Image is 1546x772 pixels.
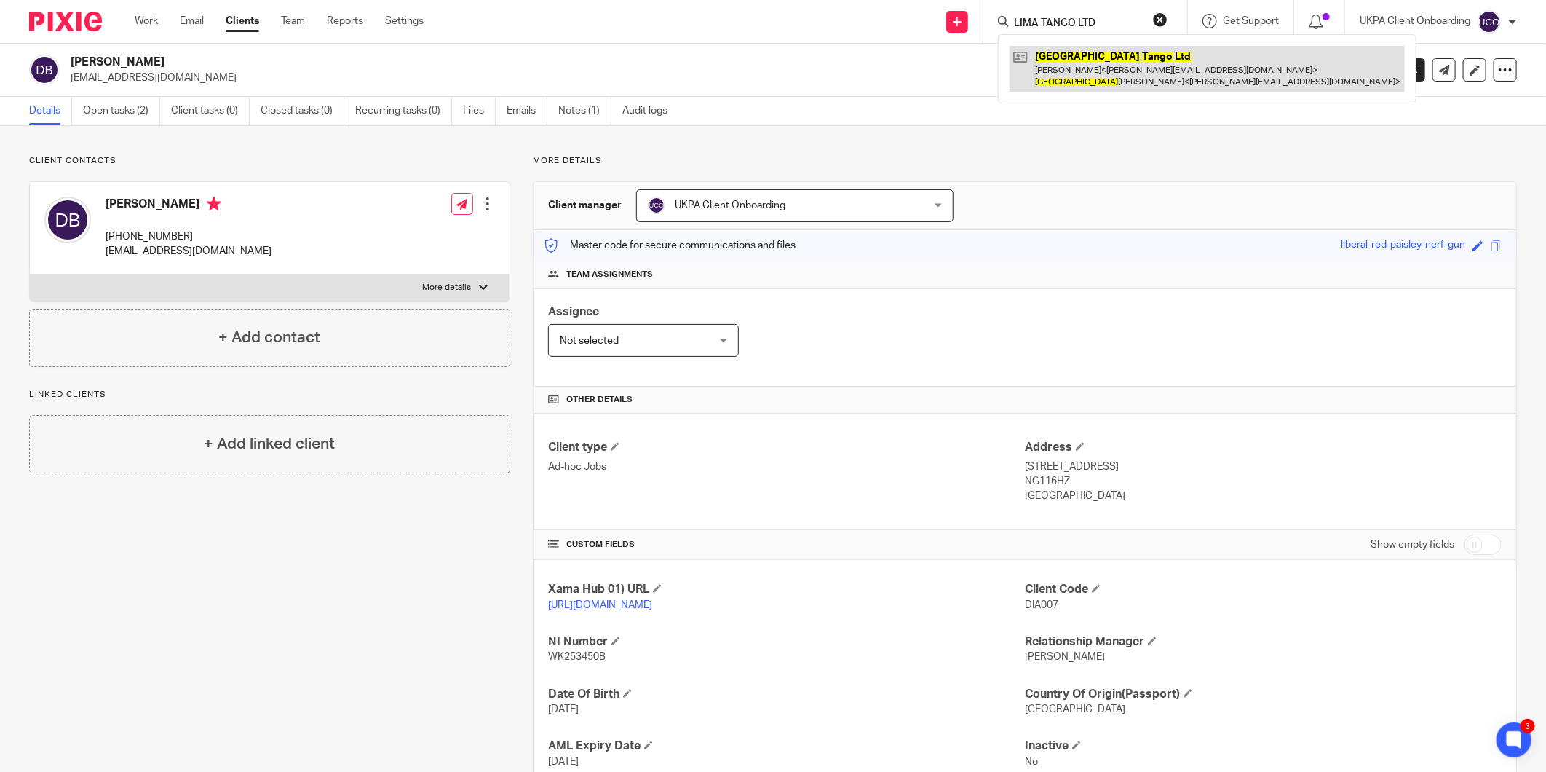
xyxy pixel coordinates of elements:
[548,634,1025,650] h4: NI Number
[261,97,344,125] a: Closed tasks (0)
[180,14,204,28] a: Email
[507,97,547,125] a: Emails
[385,14,424,28] a: Settings
[648,197,665,214] img: svg%3E
[1025,489,1502,503] p: [GEOGRAPHIC_DATA]
[29,55,60,85] img: svg%3E
[71,71,1319,85] p: [EMAIL_ADDRESS][DOMAIN_NAME]
[29,389,510,401] p: Linked clients
[1025,600,1058,610] span: DIA007
[548,539,1025,551] h4: CUSTOM FIELDS
[548,600,652,610] a: [URL][DOMAIN_NAME]
[106,229,271,244] p: [PHONE_NUMBER]
[548,687,1025,702] h4: Date Of Birth
[1012,17,1143,31] input: Search
[1025,738,1502,754] h4: Inactive
[29,97,72,125] a: Details
[281,14,305,28] a: Team
[1360,14,1470,28] p: UKPA Client Onboarding
[548,582,1025,597] h4: Xama Hub 01) URL
[1025,460,1502,474] p: [STREET_ADDRESS]
[1521,719,1535,733] div: 3
[1025,757,1038,767] span: No
[29,155,510,167] p: Client contacts
[560,336,619,346] span: Not selected
[622,97,678,125] a: Audit logs
[548,440,1025,455] h4: Client type
[44,197,91,243] img: svg%3E
[566,269,653,280] span: Team assignments
[548,757,579,767] span: [DATE]
[566,394,633,406] span: Other details
[1025,704,1125,714] span: [GEOGRAPHIC_DATA]
[355,97,452,125] a: Recurring tasks (0)
[106,244,271,259] p: [EMAIL_ADDRESS][DOMAIN_NAME]
[327,14,363,28] a: Reports
[548,460,1025,474] p: Ad-hoc Jobs
[171,97,250,125] a: Client tasks (0)
[1371,537,1454,552] label: Show empty fields
[106,197,271,215] h4: [PERSON_NAME]
[29,12,102,31] img: Pixie
[71,55,1069,70] h2: [PERSON_NAME]
[544,238,796,253] p: Master code for secure communications and files
[1025,652,1105,662] span: [PERSON_NAME]
[548,306,599,318] span: Assignee
[207,197,221,211] i: Primary
[1153,12,1168,27] button: Clear
[1025,440,1502,455] h4: Address
[1025,582,1502,597] h4: Client Code
[1341,237,1465,254] div: liberal-red-paisley-nerf-gun
[135,14,158,28] a: Work
[463,97,496,125] a: Files
[1025,687,1502,702] h4: Country Of Origin(Passport)
[675,200,785,210] span: UKPA Client Onboarding
[548,198,622,213] h3: Client manager
[1478,10,1501,34] img: svg%3E
[533,155,1517,167] p: More details
[548,738,1025,754] h4: AML Expiry Date
[548,704,579,714] span: [DATE]
[1223,16,1279,26] span: Get Support
[83,97,160,125] a: Open tasks (2)
[218,326,320,349] h4: + Add contact
[548,652,606,662] span: WK253450B
[423,282,472,294] p: More details
[558,97,611,125] a: Notes (1)
[1025,474,1502,489] p: NG116HZ
[204,433,335,455] h4: + Add linked client
[226,14,259,28] a: Clients
[1025,634,1502,650] h4: Relationship Manager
